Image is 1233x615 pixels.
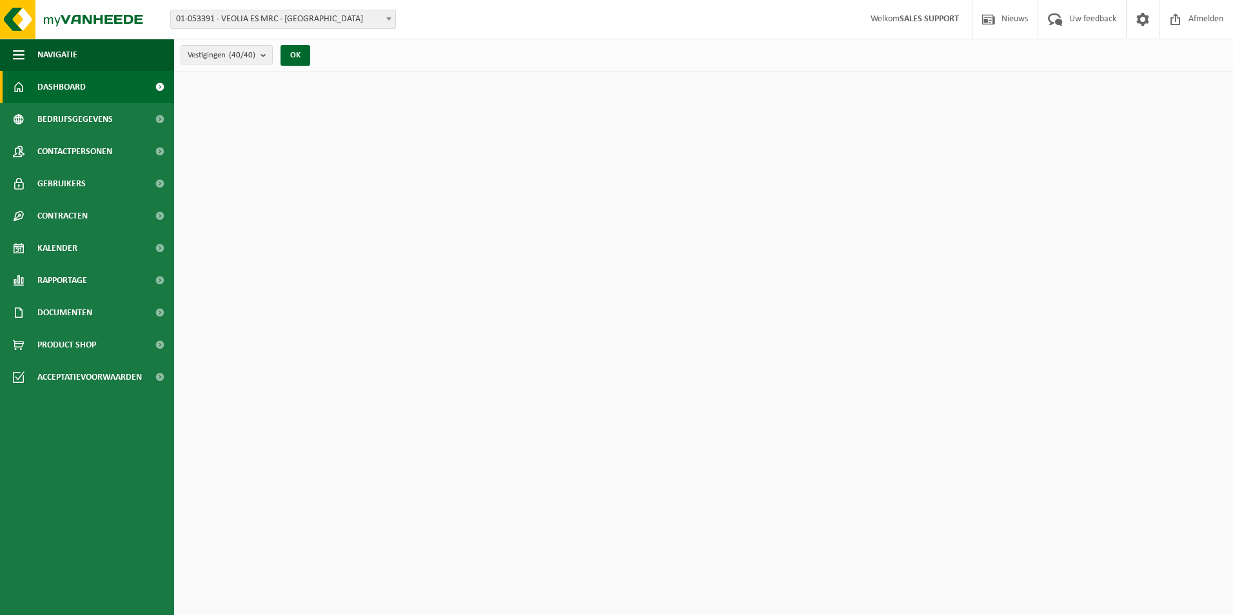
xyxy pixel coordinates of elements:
[37,361,142,393] span: Acceptatievoorwaarden
[170,10,396,29] span: 01-053391 - VEOLIA ES MRC - ANTWERPEN
[37,103,113,135] span: Bedrijfsgegevens
[37,200,88,232] span: Contracten
[900,14,959,24] strong: SALES SUPPORT
[37,264,87,297] span: Rapportage
[37,71,86,103] span: Dashboard
[171,10,395,28] span: 01-053391 - VEOLIA ES MRC - ANTWERPEN
[37,329,96,361] span: Product Shop
[229,51,255,59] count: (40/40)
[37,168,86,200] span: Gebruikers
[37,297,92,329] span: Documenten
[37,135,112,168] span: Contactpersonen
[37,39,77,71] span: Navigatie
[281,45,310,66] button: OK
[181,45,273,64] button: Vestigingen(40/40)
[188,46,255,65] span: Vestigingen
[37,232,77,264] span: Kalender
